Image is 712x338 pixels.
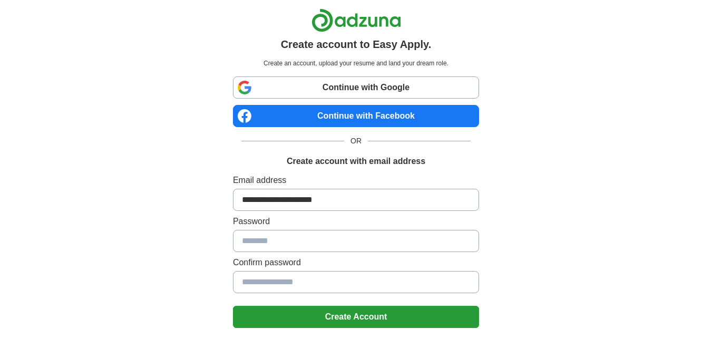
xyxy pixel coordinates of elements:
[233,174,479,187] label: Email address
[281,36,432,52] h1: Create account to Easy Apply.
[235,59,477,68] p: Create an account, upload your resume and land your dream role.
[344,136,368,147] span: OR
[233,215,479,228] label: Password
[311,8,401,32] img: Adzuna logo
[233,105,479,127] a: Continue with Facebook
[233,256,479,269] label: Confirm password
[287,155,425,168] h1: Create account with email address
[233,306,479,328] button: Create Account
[233,76,479,99] a: Continue with Google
